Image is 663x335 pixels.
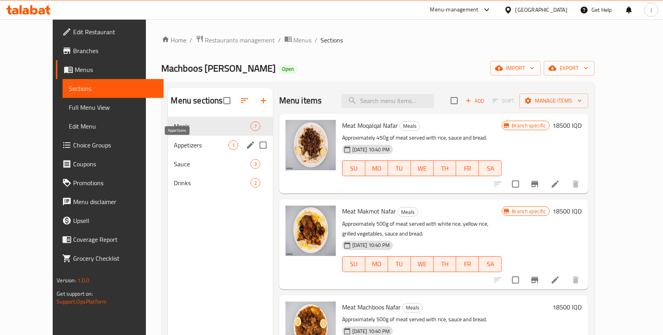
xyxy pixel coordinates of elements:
nav: Menu sections [168,114,273,195]
span: [DATE] 10:40 PM [349,328,393,335]
span: Sections [321,35,343,45]
span: Coverage Report [73,235,157,244]
span: MO [368,163,385,174]
a: Edit menu item [551,179,560,189]
a: Edit menu item [551,275,560,285]
span: Choice Groups [73,140,157,150]
span: 1 [229,142,238,149]
div: items [250,159,260,169]
span: Full Menu View [69,103,157,112]
button: MO [365,256,388,272]
a: Restaurants management [196,35,275,45]
li: / [190,35,193,45]
span: Machboos [PERSON_NAME] [162,59,276,77]
a: Menus [56,60,164,79]
span: Select section [446,92,462,109]
button: TH [434,160,457,176]
div: items [250,178,260,188]
button: delete [566,175,585,193]
span: [DATE] 10:40 PM [349,146,393,153]
span: 3 [251,160,260,168]
span: TH [437,163,453,174]
span: Get support on: [57,289,93,299]
a: Sections [63,79,164,98]
button: TU [388,160,411,176]
button: Manage items [519,94,588,108]
div: [GEOGRAPHIC_DATA] [516,6,567,14]
a: Menus [284,35,312,45]
span: Appetizers [174,140,228,150]
span: Menus [75,65,157,74]
a: Grocery Checklist [56,249,164,268]
button: delete [566,271,585,289]
div: Meals7 [168,117,273,136]
span: Promotions [73,178,157,188]
h6: 18500 IQD [553,302,582,313]
span: FR [459,258,476,270]
span: 7 [251,123,260,130]
span: Manage items [526,96,582,106]
div: Appetizers1edit [168,136,273,155]
span: Menu disclaimer [73,197,157,206]
span: TU [391,258,408,270]
span: Drinks [174,178,250,188]
span: WE [414,258,431,270]
div: Meals [400,121,420,131]
span: Sort sections [235,91,254,110]
span: TH [437,258,453,270]
span: Open [279,66,297,72]
a: Home [162,35,187,45]
button: SA [479,160,502,176]
a: Edit Menu [63,117,164,136]
span: Sauce [174,159,250,169]
span: SU [346,163,362,174]
span: Restaurants management [205,35,275,45]
span: MO [368,258,385,270]
span: Branch specific [508,122,549,129]
button: Branch-specific-item [525,271,544,289]
img: Meat Moqalqal Nafar [285,120,336,170]
span: Select to update [507,176,524,192]
button: FR [456,160,479,176]
button: WE [411,256,434,272]
button: SU [342,160,365,176]
span: Meat Moqalqal Nafar [342,120,398,131]
span: Meat Makmot Nafar [342,205,396,217]
div: Sauce3 [168,155,273,173]
p: Approximately 500g of meat served with rice, sauce and bread. [342,315,550,324]
a: Promotions [56,173,164,192]
div: Drinks2 [168,173,273,192]
span: Add item [462,95,488,107]
button: Add [462,95,488,107]
button: TU [388,256,411,272]
span: SA [482,258,499,270]
div: items [250,121,260,131]
p: Approximately 450g of meat served with rice, sauce and bread. [342,133,502,143]
span: Branch specific [508,208,549,215]
span: Meals [403,303,422,312]
a: Edit Restaurant [56,22,164,41]
div: items [228,140,238,150]
span: TU [391,163,408,174]
span: Meals [398,208,418,217]
nav: breadcrumb [162,35,595,45]
span: FR [459,163,476,174]
a: Coupons [56,155,164,173]
span: import [497,63,534,73]
span: Select all sections [219,92,235,109]
span: SA [482,163,499,174]
span: Select section first [488,95,519,107]
div: Open [279,64,297,74]
button: TH [434,256,457,272]
a: Menu disclaimer [56,192,164,211]
span: Meat Machboos Nafar [342,301,401,313]
button: MO [365,160,388,176]
button: SU [342,256,365,272]
span: Branches [73,46,157,55]
button: export [544,61,595,75]
a: Support.OpsPlatform [57,296,107,307]
button: Add section [254,91,273,110]
span: [DATE] 10:40 PM [349,241,393,249]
